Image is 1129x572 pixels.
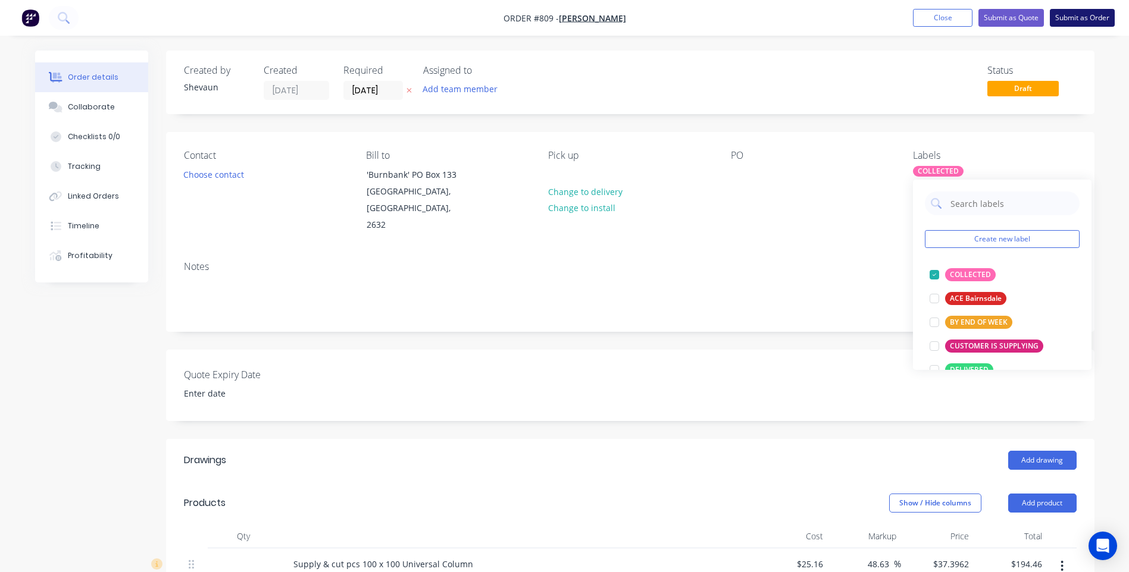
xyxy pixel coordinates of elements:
[945,363,993,376] div: DELIVERED
[925,338,1048,354] button: CUSTOMER IS SUPPLYING
[35,181,148,211] button: Linked Orders
[184,496,226,510] div: Products
[542,200,621,216] button: Change to install
[913,9,972,27] button: Close
[945,292,1006,305] div: ACE Bairnsdale
[176,385,324,403] input: Enter date
[548,150,711,161] div: Pick up
[68,72,118,83] div: Order details
[925,290,1011,307] button: ACE Bairnsdale
[945,316,1012,329] div: BY END OF WEEK
[35,62,148,92] button: Order details
[68,221,99,231] div: Timeline
[35,241,148,271] button: Profitability
[366,150,529,161] div: Bill to
[184,453,226,467] div: Drawings
[828,524,901,548] div: Markup
[35,211,148,241] button: Timeline
[68,191,119,202] div: Linked Orders
[987,65,1077,76] div: Status
[925,362,998,378] button: DELIVERED
[367,166,465,183] div: 'Burnbank' PO Box 133
[35,122,148,152] button: Checklists 0/0
[889,494,981,513] button: Show / Hide columns
[925,314,1017,331] button: BY END OF WEEK
[208,524,279,548] div: Qty
[367,183,465,233] div: [GEOGRAPHIC_DATA], [GEOGRAPHIC_DATA], 2632
[1089,532,1117,560] div: Open Intercom Messenger
[559,12,626,24] a: [PERSON_NAME]
[1050,9,1115,27] button: Submit as Order
[416,81,503,97] button: Add team member
[68,161,101,172] div: Tracking
[901,524,974,548] div: Price
[184,150,347,161] div: Contact
[68,102,115,112] div: Collaborate
[987,81,1059,96] span: Draft
[945,340,1043,353] div: CUSTOMER IS SUPPLYING
[503,12,559,24] span: Order #809 -
[184,367,333,382] label: Quote Expiry Date
[1008,451,1077,470] button: Add drawing
[949,191,1074,215] input: Search labels
[184,261,1077,272] div: Notes
[1008,494,1077,513] button: Add product
[913,166,964,177] div: COLLECTED
[945,268,996,281] div: COLLECTED
[913,150,1076,161] div: Labels
[184,65,249,76] div: Created by
[264,65,329,76] div: Created
[177,166,250,182] button: Choose contact
[184,81,249,93] div: Shevaun
[356,166,476,234] div: 'Burnbank' PO Box 133[GEOGRAPHIC_DATA], [GEOGRAPHIC_DATA], 2632
[974,524,1047,548] div: Total
[894,557,901,571] span: %
[21,9,39,27] img: Factory
[35,92,148,122] button: Collaborate
[755,524,828,548] div: Cost
[68,250,112,261] div: Profitability
[978,9,1044,27] button: Submit as Quote
[925,230,1080,248] button: Create new label
[731,150,894,161] div: PO
[423,65,542,76] div: Assigned to
[925,266,1000,283] button: COLLECTED
[68,131,120,142] div: Checklists 0/0
[35,152,148,181] button: Tracking
[423,81,504,97] button: Add team member
[343,65,409,76] div: Required
[542,183,628,199] button: Change to delivery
